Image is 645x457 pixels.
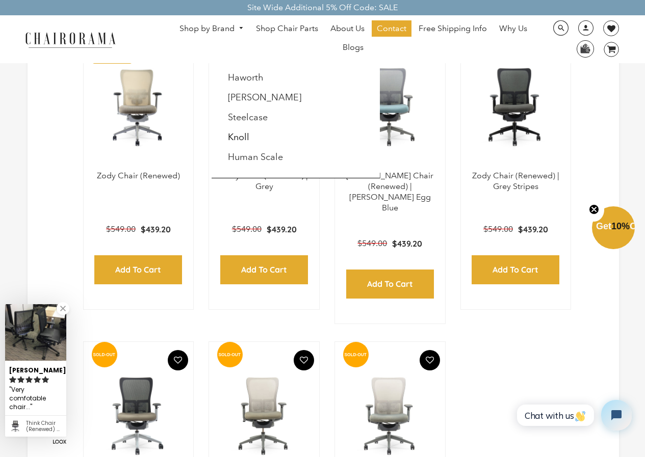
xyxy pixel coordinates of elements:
span: Why Us [499,23,527,34]
a: Contact [372,20,411,37]
span: Shop Chair Parts [256,23,318,34]
div: Get10%OffClose teaser [592,207,635,250]
nav: DesktopNavigation [165,20,542,58]
a: Haworth [228,72,264,83]
span: Get Off [596,221,643,231]
svg: rating icon full [42,376,49,383]
span: Blogs [343,42,364,53]
span: 10% [611,221,630,231]
div: Think Chair (Renewed) | Grey [26,420,62,433]
a: Free Shipping Info [414,20,492,37]
a: Knoll [228,131,249,143]
a: Blogs [338,39,369,56]
div: [PERSON_NAME] [9,362,62,375]
span: About Us [330,23,365,34]
iframe: Tidio Chat [506,391,640,439]
img: chairorama [19,31,121,48]
a: Human Scale [228,151,283,163]
span: Free Shipping Info [419,23,487,34]
img: Siobhan C. review of Think Chair (Renewed) | Grey [5,304,66,361]
svg: rating icon full [34,376,41,383]
svg: rating icon full [17,376,24,383]
img: WhatsApp_Image_2024-07-12_at_16.23.01.webp [577,41,593,56]
a: [PERSON_NAME] [228,92,301,103]
svg: rating icon full [25,376,33,383]
span: Contact [377,23,406,34]
a: Shop by Brand [174,21,249,37]
button: Close teaser [584,198,604,222]
a: Steelcase [228,112,268,123]
svg: rating icon full [9,376,16,383]
a: About Us [325,20,370,37]
a: Shop Chair Parts [251,20,323,37]
a: Why Us [494,20,532,37]
div: Very comfotable chair... [9,385,62,413]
